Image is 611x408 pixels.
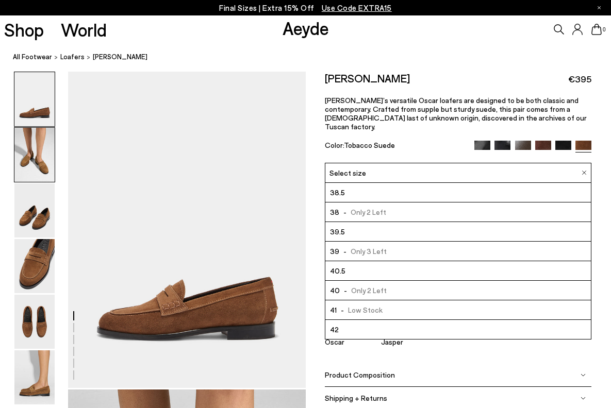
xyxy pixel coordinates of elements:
[322,3,392,12] span: Navigate to /collections/ss25-final-sizes
[325,370,395,379] span: Product Composition
[13,43,611,72] nav: breadcrumb
[568,73,591,86] span: €395
[339,206,386,218] span: Only 2 Left
[219,2,392,14] p: Final Sizes | Extra 15% Off
[581,396,586,401] img: svg%3E
[330,284,340,297] span: 40
[14,350,55,404] img: Oscar Suede Loafers - Image 6
[13,52,52,62] a: All Footwear
[14,128,55,182] img: Oscar Suede Loafers - Image 2
[325,337,376,346] p: Oscar
[581,372,586,378] img: svg%3E
[325,72,410,84] h2: [PERSON_NAME]
[330,264,345,277] span: 40.5
[381,337,433,346] p: Jasper
[14,295,55,349] img: Oscar Suede Loafers - Image 5
[60,52,85,62] a: Loafers
[60,53,85,61] span: Loafers
[339,247,351,256] span: -
[329,167,366,178] span: Select size
[337,305,348,314] span: -
[330,186,345,199] span: 38.5
[283,17,329,39] a: Aeyde
[14,72,55,126] img: Oscar Suede Loafers - Image 1
[344,141,395,149] span: Tobacco Suede
[330,303,337,316] span: 41
[602,27,607,32] span: 0
[591,24,602,35] a: 0
[4,21,44,39] a: Shop
[337,303,383,316] span: Low Stock
[330,245,339,258] span: 39
[14,239,55,293] img: Oscar Suede Loafers - Image 4
[340,286,351,295] span: -
[325,96,587,131] span: [PERSON_NAME]’s versatile Oscar loafers are designed to be both classic and contemporary. Crafted...
[339,245,387,258] span: Only 3 Left
[339,208,351,216] span: -
[340,284,387,297] span: Only 2 Left
[325,394,387,402] span: Shipping + Returns
[325,141,466,152] div: Color:
[61,21,107,39] a: World
[330,323,339,336] span: 42
[330,225,345,238] span: 39.5
[330,206,339,218] span: 38
[14,183,55,237] img: Oscar Suede Loafers - Image 3
[93,52,147,62] span: [PERSON_NAME]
